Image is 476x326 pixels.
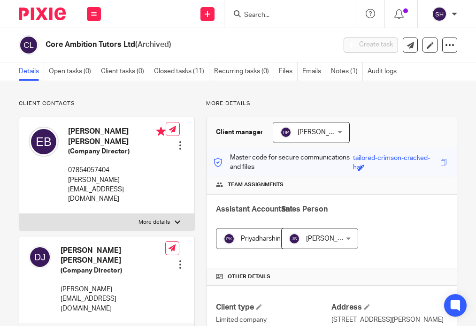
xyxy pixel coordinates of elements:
img: svg%3E [432,7,447,22]
img: svg%3E [29,246,51,268]
h2: Core Ambition Tutors Ltd [46,40,273,50]
h5: (Company Director) [68,147,166,156]
h4: Address [331,303,447,312]
span: [PERSON_NAME] [306,235,358,242]
a: Files [279,62,298,81]
h4: [PERSON_NAME] [PERSON_NAME] [61,246,165,266]
p: 07854057404 [68,166,166,175]
span: [PERSON_NAME] [298,129,349,136]
span: Assistant Accountant [216,205,292,213]
h4: Client type [216,303,332,312]
input: Search [243,11,328,20]
a: Client tasks (0) [101,62,149,81]
img: svg%3E [19,35,38,55]
img: svg%3E [223,233,235,244]
p: [STREET_ADDRESS][PERSON_NAME] [331,315,447,325]
h3: Client manager [216,128,263,137]
h4: [PERSON_NAME] [PERSON_NAME] [68,127,166,147]
p: More details [206,100,457,107]
p: Limited company [216,315,332,325]
a: Recurring tasks (0) [214,62,274,81]
p: Master code for secure communications and files [214,153,353,172]
img: svg%3E [289,233,300,244]
span: (Archived) [135,41,171,48]
p: [PERSON_NAME][EMAIL_ADDRESS][DOMAIN_NAME] [61,285,165,313]
img: svg%3E [29,127,59,157]
span: Team assignments [228,181,284,189]
div: tailored-crimson-cracked-hat [353,153,438,164]
img: Pixie [19,8,66,20]
span: Other details [228,273,270,281]
a: Details [19,62,44,81]
img: svg%3E [280,127,292,138]
a: Audit logs [368,62,401,81]
h5: (Company Director) [61,266,165,275]
button: Create task [344,38,398,53]
a: Closed tasks (11) [154,62,209,81]
i: Primary [156,127,166,136]
a: Notes (1) [331,62,363,81]
a: Open tasks (0) [49,62,96,81]
span: Sales Person [281,205,328,213]
p: More details [138,219,170,226]
p: Client contacts [19,100,195,107]
p: [PERSON_NAME][EMAIL_ADDRESS][DOMAIN_NAME] [68,175,166,204]
a: Emails [302,62,326,81]
span: Priyadharshini Kalidass [241,235,307,242]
